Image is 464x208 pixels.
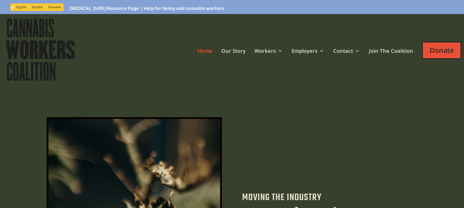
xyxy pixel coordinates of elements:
[369,48,413,71] a: Join The Coalition
[254,48,283,71] a: Workers
[197,48,212,71] a: Home
[10,4,29,10] a: English
[29,4,46,10] a: Español
[333,48,360,71] a: Contact
[221,48,246,71] a: Our Story
[4,17,77,83] img: Cannabis Workers Coalition
[292,48,324,71] a: Employers
[48,5,61,9] span: Bosanski
[242,193,417,206] h1: MOVING THE INDUSTRY
[32,5,43,9] span: Español
[46,4,64,10] a: Bosanski
[16,5,26,9] span: English
[70,6,224,14] a: [MEDICAL_DATA] Resource Page | Help for hemp and cannabis workers
[422,42,461,59] span: Donate
[422,35,461,77] a: Donate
